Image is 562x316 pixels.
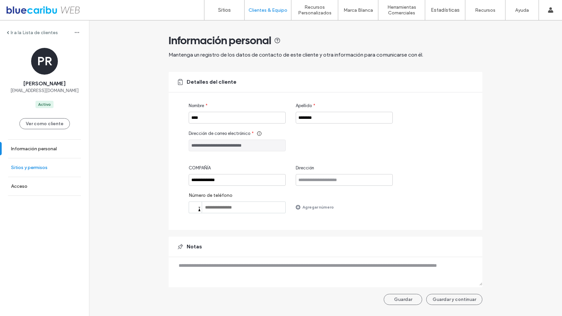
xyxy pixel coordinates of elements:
[169,52,423,58] span: Mantenga un registro de los datos de contacto de este cliente y otra información para comunicarse...
[475,7,495,13] label: Recursos
[296,112,393,124] input: Apellido
[296,102,312,109] span: Apellido
[218,7,231,13] label: Sitios
[189,112,286,124] input: Nombre
[431,7,460,13] label: Estadísticas
[11,183,27,189] label: Acceso
[296,165,314,171] span: Dirección
[426,294,482,305] button: Guardar y continuar
[11,30,58,35] label: Ir a la Lista de clientes
[31,48,58,75] div: PR
[291,4,338,16] label: Recursos Personalizados
[11,165,48,170] label: Sitios y permisos
[515,7,529,13] label: Ayuda
[378,4,425,16] label: Herramientas Comerciales
[302,201,334,213] label: Agregar número
[10,87,79,94] span: [EMAIL_ADDRESS][DOMAIN_NAME]
[189,174,286,186] input: COMPAÑÍA
[296,174,393,186] input: Dirección
[187,78,237,86] span: Detalles del cliente
[189,140,286,151] input: Dirección de correo electrónico
[11,146,57,152] label: Información personal
[189,130,250,137] span: Dirección de correo electrónico
[38,101,51,107] div: Activo
[384,294,422,305] button: Guardar
[23,80,66,87] span: [PERSON_NAME]
[189,192,286,202] label: Número de teléfono
[344,7,373,13] label: Marca Blanca
[19,118,70,129] button: Ver como cliente
[249,7,287,13] label: Clientes & Equipo
[15,5,33,11] span: Ayuda
[189,102,204,109] span: Nombre
[169,34,271,47] span: Información personal
[187,243,202,250] span: Notas
[189,165,211,171] span: COMPAÑÍA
